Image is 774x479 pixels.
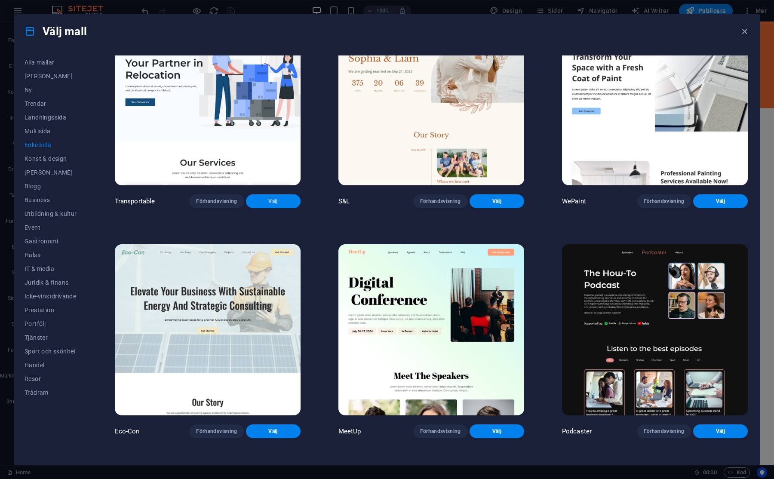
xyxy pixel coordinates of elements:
[25,358,77,372] button: Handel
[25,138,77,152] button: Enkelsida
[25,348,77,355] span: Sport och skönhet
[25,307,77,313] span: Prestation
[413,194,468,208] button: Förhandsvisning
[476,198,517,205] span: Välj
[476,428,517,435] span: Välj
[25,372,77,386] button: Resor
[25,179,77,193] button: Blogg
[25,69,77,83] button: [PERSON_NAME]
[25,389,77,396] span: Trådram
[700,198,741,205] span: Välj
[246,194,301,208] button: Välj
[253,198,294,205] span: Välj
[25,238,77,245] span: Gastronomi
[25,166,77,179] button: [PERSON_NAME]
[25,97,77,111] button: Trendar
[700,428,741,435] span: Välj
[25,317,77,331] button: Portfölj
[115,197,155,206] p: Transportable
[25,362,77,368] span: Handel
[25,224,77,231] span: Event
[25,386,77,399] button: Trådram
[25,25,87,38] h4: Välj mall
[420,428,461,435] span: Förhandsvisning
[25,197,77,203] span: Business
[25,331,77,344] button: Tjänster
[470,424,524,438] button: Välj
[413,424,468,438] button: Förhandsvisning
[253,428,294,435] span: Välj
[115,14,301,185] img: Transportable
[693,424,748,438] button: Välj
[644,428,685,435] span: Förhandsvisning
[25,289,77,303] button: Icke-vinstdrivande
[25,169,77,176] span: [PERSON_NAME]
[25,293,77,300] span: Icke-vinstdrivande
[25,86,77,93] span: Ny
[25,252,77,258] span: Hälsa
[562,197,586,206] p: WePaint
[25,221,77,234] button: Event
[25,276,77,289] button: Juridik & finans
[25,55,77,69] button: Alla mallar
[25,193,77,207] button: Business
[25,128,77,135] span: Multisida
[25,334,77,341] span: Tjänster
[25,83,77,97] button: Ny
[562,244,748,415] img: Podcaster
[25,73,77,80] span: [PERSON_NAME]
[25,141,77,148] span: Enkelsida
[644,198,685,205] span: Förhandsvisning
[25,279,77,286] span: Juridik & finans
[25,234,77,248] button: Gastronomi
[25,124,77,138] button: Multisida
[25,265,77,272] span: IT & media
[420,198,461,205] span: Förhandsvisning
[562,427,592,436] p: Podcaster
[196,198,237,205] span: Förhandsvisning
[115,427,140,436] p: Eco-Con
[338,244,524,415] img: MeetUp
[338,427,361,436] p: MeetUp
[338,197,350,206] p: S&L
[25,262,77,276] button: IT & media
[25,375,77,382] span: Resor
[562,14,748,185] img: WePaint
[25,344,77,358] button: Sport och skönhet
[196,428,237,435] span: Förhandsvisning
[338,14,524,185] img: S&L
[25,59,77,66] span: Alla mallar
[25,248,77,262] button: Hälsa
[25,210,77,217] span: Utbildning & kultur
[693,194,748,208] button: Välj
[25,303,77,317] button: Prestation
[25,207,77,221] button: Utbildning & kultur
[25,100,77,107] span: Trendar
[25,152,77,166] button: Konst & design
[189,424,244,438] button: Förhandsvisning
[115,244,301,415] img: Eco-Con
[25,183,77,190] span: Blogg
[189,194,244,208] button: Förhandsvisning
[637,194,691,208] button: Förhandsvisning
[25,114,77,121] span: Landningssida
[25,320,77,327] span: Portfölj
[25,111,77,124] button: Landningssida
[637,424,691,438] button: Förhandsvisning
[246,424,301,438] button: Välj
[25,155,77,162] span: Konst & design
[470,194,524,208] button: Välj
